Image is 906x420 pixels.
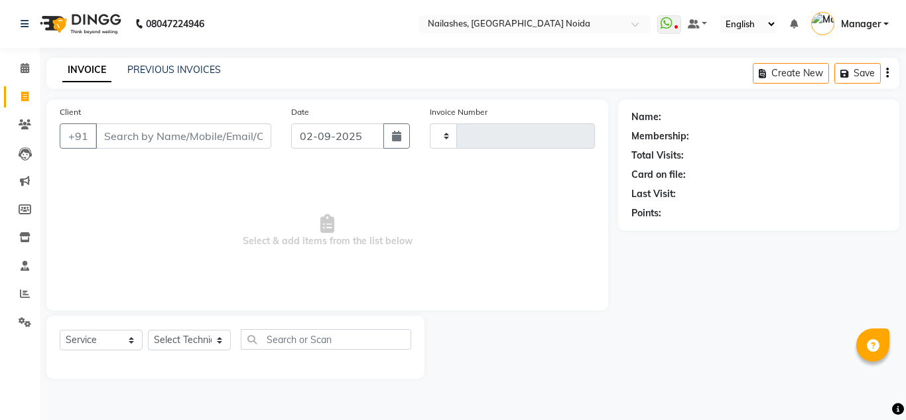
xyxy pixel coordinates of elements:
[291,106,309,118] label: Date
[34,5,125,42] img: logo
[631,149,684,163] div: Total Visits:
[631,168,686,182] div: Card on file:
[62,58,111,82] a: INVOICE
[60,106,81,118] label: Client
[430,106,487,118] label: Invoice Number
[60,165,595,297] span: Select & add items from the list below
[631,129,689,143] div: Membership:
[631,206,661,220] div: Points:
[834,63,881,84] button: Save
[631,110,661,124] div: Name:
[96,123,271,149] input: Search by Name/Mobile/Email/Code
[753,63,829,84] button: Create New
[631,187,676,201] div: Last Visit:
[811,12,834,35] img: Manager
[127,64,221,76] a: PREVIOUS INVOICES
[841,17,881,31] span: Manager
[241,329,411,350] input: Search or Scan
[60,123,97,149] button: +91
[146,5,204,42] b: 08047224946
